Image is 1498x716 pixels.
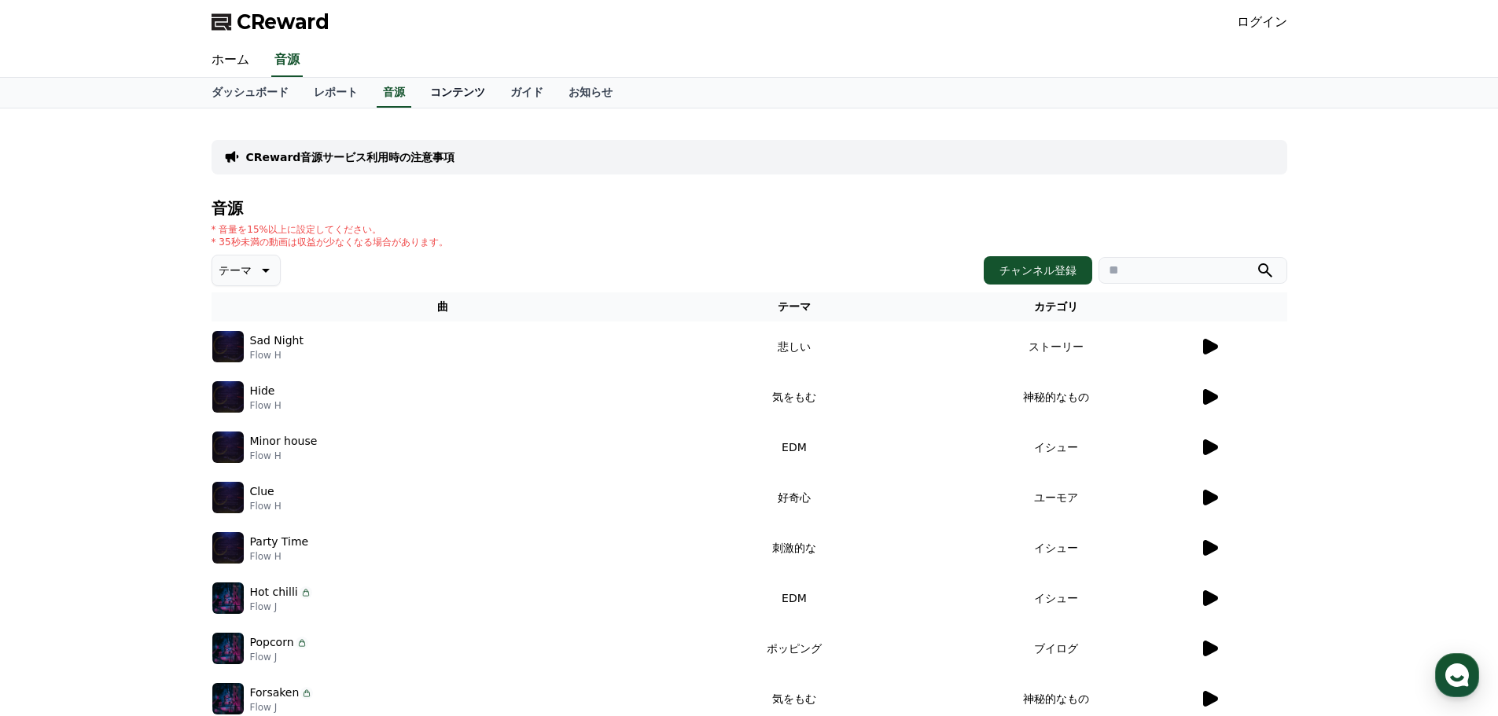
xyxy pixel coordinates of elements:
span: Settings [233,522,271,534]
a: 音源 [271,44,303,77]
p: テーマ [219,259,252,281]
a: CReward [212,9,329,35]
a: 音源 [377,78,411,108]
a: CReward音源サービス利用時の注意事項 [246,149,455,165]
p: Flow H [250,550,309,563]
p: Flow H [250,399,282,412]
td: ストーリー [914,321,1199,372]
p: Party Time [250,534,309,550]
a: レポート [301,78,370,108]
td: ユーモア [914,472,1199,523]
button: チャンネル登録 [984,256,1092,285]
th: テーマ [675,292,914,321]
th: カテゴリ [914,292,1199,321]
a: ダッシュボード [199,78,301,108]
td: EDM [675,573,914,623]
p: Flow H [250,500,282,512]
td: イシュー [914,422,1199,472]
td: イシュー [914,573,1199,623]
a: ホーム [199,44,262,77]
th: 曲 [212,292,675,321]
p: Sad Night [250,332,304,349]
a: ログイン [1237,13,1287,31]
td: 気をもむ [675,372,914,422]
p: Flow J [250,600,312,613]
a: ガイド [498,78,556,108]
td: 悲しい [675,321,914,372]
span: Messages [131,523,177,535]
p: * 35秒未満の動画は収益が少なくなる場合があります。 [212,236,448,248]
img: music [212,431,244,463]
p: Hide [250,383,275,399]
p: Forsaken [250,685,300,701]
img: music [212,582,244,614]
p: Minor house [250,433,318,450]
td: イシュー [914,523,1199,573]
a: お知らせ [556,78,625,108]
td: 刺激的な [675,523,914,573]
img: music [212,532,244,564]
img: music [212,683,244,714]
p: Hot chilli [250,584,298,600]
td: 好奇心 [675,472,914,523]
p: Popcorn [250,634,294,651]
p: * 音量を15%以上に設定してください。 [212,223,448,236]
td: EDM [675,422,914,472]
p: Flow J [250,701,314,714]
p: Flow J [250,651,308,663]
p: Flow H [250,349,304,362]
td: 神秘的なもの [914,372,1199,422]
p: Clue [250,483,274,500]
td: ポッピング [675,623,914,674]
span: CReward [237,9,329,35]
td: ブイログ [914,623,1199,674]
img: music [212,482,244,513]
a: Home [5,498,104,538]
h4: 音源 [212,200,1287,217]
button: テーマ [212,255,281,286]
a: Settings [203,498,302,538]
img: music [212,331,244,362]
span: Home [40,522,68,534]
img: music [212,381,244,413]
a: コンテンツ [418,78,498,108]
img: music [212,633,244,664]
p: Flow H [250,450,318,462]
a: Messages [104,498,203,538]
